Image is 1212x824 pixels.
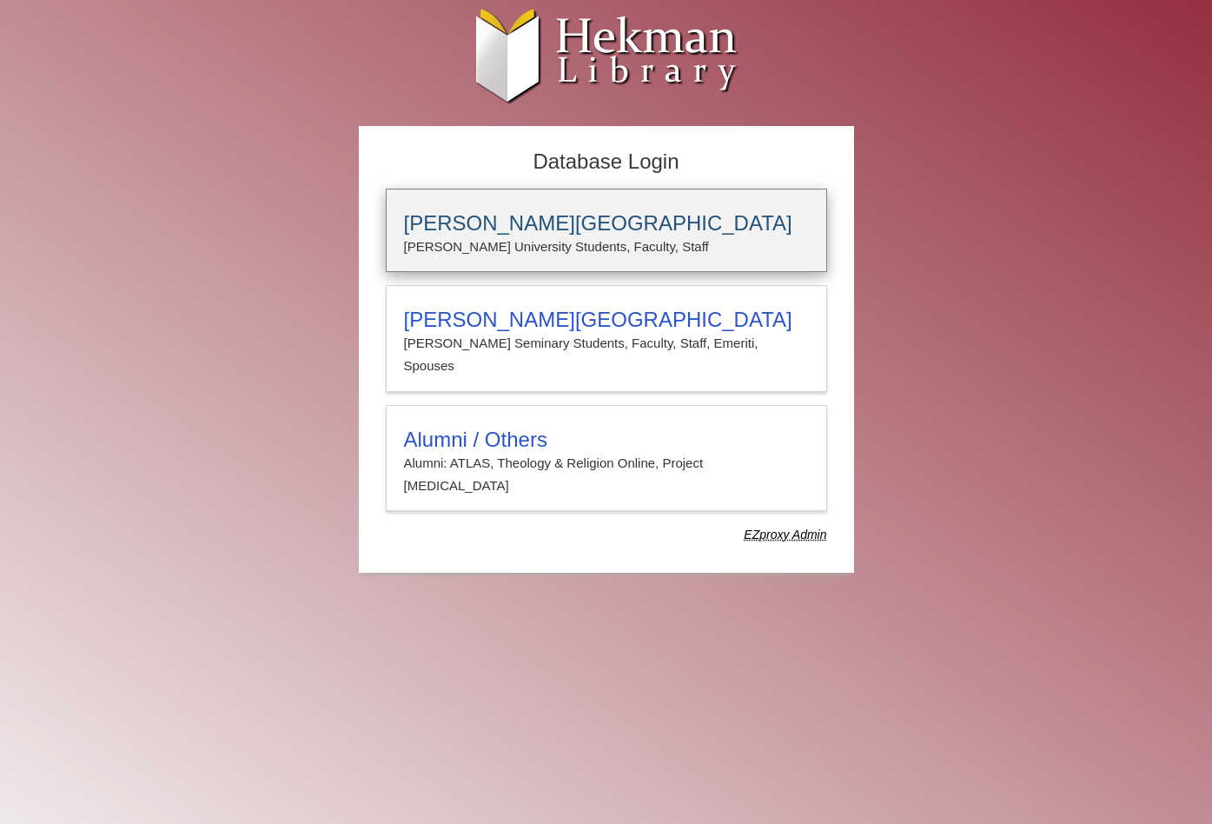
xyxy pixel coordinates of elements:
[404,236,809,258] p: [PERSON_NAME] University Students, Faculty, Staff
[744,528,826,542] dfn: Use Alumni login
[404,452,809,498] p: Alumni: ATLAS, Theology & Religion Online, Project [MEDICAL_DATA]
[386,189,827,272] a: [PERSON_NAME][GEOGRAPHIC_DATA][PERSON_NAME] University Students, Faculty, Staff
[404,332,809,378] p: [PERSON_NAME] Seminary Students, Faculty, Staff, Emeriti, Spouses
[386,285,827,392] a: [PERSON_NAME][GEOGRAPHIC_DATA][PERSON_NAME] Seminary Students, Faculty, Staff, Emeriti, Spouses
[404,428,809,452] h3: Alumni / Others
[404,308,809,332] h3: [PERSON_NAME][GEOGRAPHIC_DATA]
[377,144,836,180] h2: Database Login
[404,428,809,498] summary: Alumni / OthersAlumni: ATLAS, Theology & Religion Online, Project [MEDICAL_DATA]
[404,211,809,236] h3: [PERSON_NAME][GEOGRAPHIC_DATA]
